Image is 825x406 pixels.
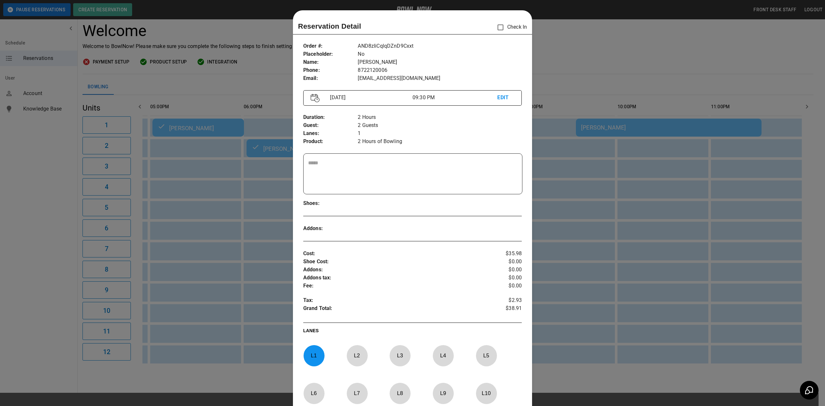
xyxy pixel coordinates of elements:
[303,386,325,401] p: L 6
[327,94,412,101] p: [DATE]
[303,274,485,282] p: Addons tax :
[303,250,485,258] p: Cost :
[432,348,454,363] p: L 4
[358,130,522,138] p: 1
[346,348,368,363] p: L 2
[303,138,358,146] p: Product :
[485,282,522,290] p: $0.00
[358,74,522,82] p: [EMAIL_ADDRESS][DOMAIN_NAME]
[485,274,522,282] p: $0.00
[358,138,522,146] p: 2 Hours of Bowling
[303,327,522,336] p: LANES
[358,58,522,66] p: [PERSON_NAME]
[303,266,485,274] p: Addons :
[358,66,522,74] p: 8722120006
[485,258,522,266] p: $0.00
[303,304,485,314] p: Grand Total :
[358,42,522,50] p: AND8zIiCqlqDZnD9Cxxt
[303,130,358,138] p: Lanes :
[303,225,358,233] p: Addons :
[485,250,522,258] p: $35.98
[358,50,522,58] p: No
[311,94,320,102] img: Vector
[497,94,514,102] p: EDIT
[485,296,522,304] p: $2.93
[303,296,485,304] p: Tax :
[494,21,527,34] p: Check In
[476,348,497,363] p: L 5
[303,258,485,266] p: Shoe Cost :
[303,113,358,121] p: Duration :
[303,42,358,50] p: Order # :
[298,21,361,32] p: Reservation Detail
[303,121,358,130] p: Guest :
[476,386,497,401] p: L 10
[358,121,522,130] p: 2 Guests
[346,386,368,401] p: L 7
[485,304,522,314] p: $38.91
[412,94,497,101] p: 09:30 PM
[303,66,358,74] p: Phone :
[303,74,358,82] p: Email :
[358,113,522,121] p: 2 Hours
[303,282,485,290] p: Fee :
[432,386,454,401] p: L 9
[389,348,411,363] p: L 3
[389,386,411,401] p: L 8
[303,50,358,58] p: Placeholder :
[303,58,358,66] p: Name :
[303,199,358,208] p: Shoes :
[485,266,522,274] p: $0.00
[303,348,325,363] p: L 1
